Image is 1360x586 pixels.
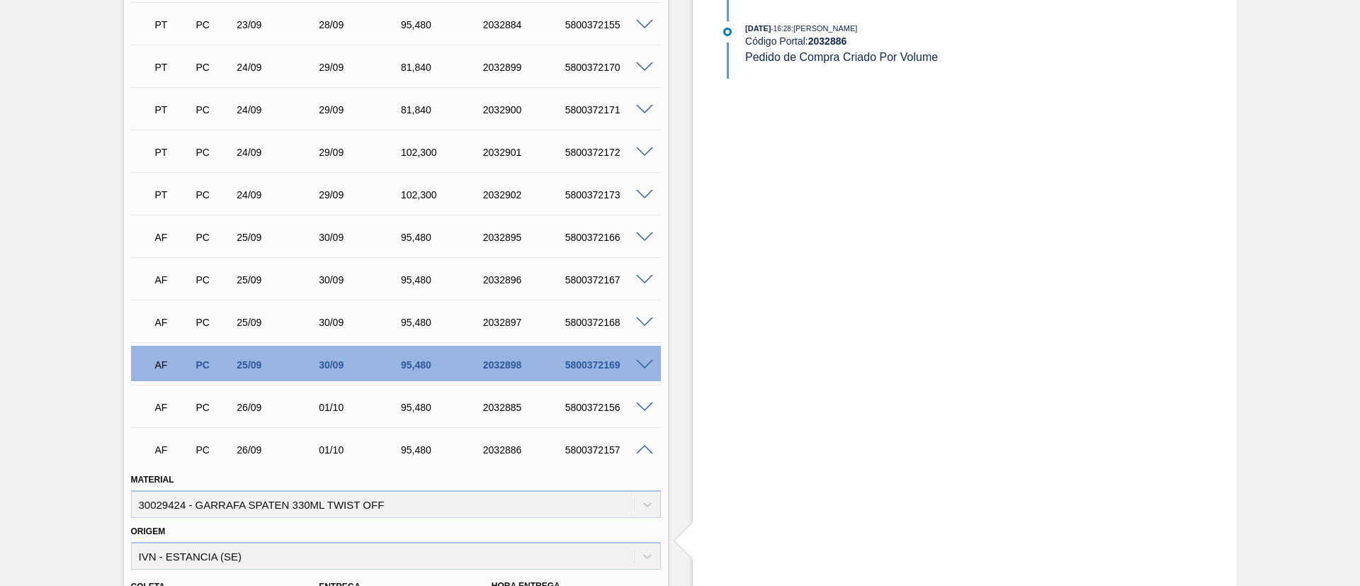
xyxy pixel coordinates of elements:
[562,232,654,243] div: 5800372166
[791,24,858,33] span: : [PERSON_NAME]
[562,19,654,30] div: 5800372155
[131,475,174,485] label: Material
[233,104,325,115] div: 24/09/2025
[562,359,654,371] div: 5800372169
[397,147,489,158] div: 102,300
[315,402,407,413] div: 01/10/2025
[771,25,791,33] span: - 16:28
[152,137,194,168] div: Pedido em Trânsito
[192,359,234,371] div: Pedido de Compra
[233,62,325,73] div: 24/09/2025
[480,232,572,243] div: 2032895
[233,359,325,371] div: 25/09/2025
[192,317,234,328] div: Pedido de Compra
[155,147,191,158] p: PT
[745,24,771,33] span: [DATE]
[152,222,194,253] div: Aguardando Faturamento
[397,62,489,73] div: 81,840
[192,402,234,413] div: Pedido de Compra
[808,35,847,47] strong: 2032886
[562,147,654,158] div: 5800372172
[480,444,572,456] div: 2032886
[131,526,166,536] label: Origem
[233,232,325,243] div: 25/09/2025
[155,444,191,456] p: AF
[397,317,489,328] div: 95,480
[233,274,325,286] div: 25/09/2025
[155,274,191,286] p: AF
[152,264,194,295] div: Aguardando Faturamento
[562,62,654,73] div: 5800372170
[152,307,194,338] div: Aguardando Faturamento
[233,444,325,456] div: 26/09/2025
[192,274,234,286] div: Pedido de Compra
[723,28,732,36] img: atual
[480,62,572,73] div: 2032899
[745,35,1082,47] div: Código Portal:
[562,444,654,456] div: 5800372157
[480,189,572,201] div: 2032902
[192,147,234,158] div: Pedido de Compra
[192,104,234,115] div: Pedido de Compra
[745,51,938,63] span: Pedido de Compra Criado Por Volume
[397,189,489,201] div: 102,300
[192,444,234,456] div: Pedido de Compra
[152,349,194,381] div: Aguardando Faturamento
[315,62,407,73] div: 29/09/2025
[397,402,489,413] div: 95,480
[480,19,572,30] div: 2032884
[155,189,191,201] p: PT
[192,19,234,30] div: Pedido de Compra
[397,19,489,30] div: 95,480
[480,104,572,115] div: 2032900
[315,274,407,286] div: 30/09/2025
[192,232,234,243] div: Pedido de Compra
[233,189,325,201] div: 24/09/2025
[152,434,194,466] div: Aguardando Faturamento
[152,392,194,423] div: Aguardando Faturamento
[233,402,325,413] div: 26/09/2025
[397,104,489,115] div: 81,840
[397,444,489,456] div: 95,480
[397,359,489,371] div: 95,480
[562,317,654,328] div: 5800372168
[155,359,191,371] p: AF
[480,274,572,286] div: 2032896
[152,52,194,83] div: Pedido em Trânsito
[152,94,194,125] div: Pedido em Trânsito
[155,19,191,30] p: PT
[562,189,654,201] div: 5800372173
[152,179,194,210] div: Pedido em Trânsito
[562,104,654,115] div: 5800372171
[480,359,572,371] div: 2032898
[315,444,407,456] div: 01/10/2025
[192,62,234,73] div: Pedido de Compra
[233,317,325,328] div: 25/09/2025
[315,232,407,243] div: 30/09/2025
[315,104,407,115] div: 29/09/2025
[315,317,407,328] div: 30/09/2025
[155,62,191,73] p: PT
[480,317,572,328] div: 2032897
[315,189,407,201] div: 29/09/2025
[397,232,489,243] div: 95,480
[315,147,407,158] div: 29/09/2025
[480,402,572,413] div: 2032885
[562,274,654,286] div: 5800372167
[155,232,191,243] p: AF
[155,402,191,413] p: AF
[480,147,572,158] div: 2032901
[233,19,325,30] div: 23/09/2025
[315,359,407,371] div: 30/09/2025
[233,147,325,158] div: 24/09/2025
[155,104,191,115] p: PT
[152,9,194,40] div: Pedido em Trânsito
[562,402,654,413] div: 5800372156
[192,189,234,201] div: Pedido de Compra
[315,19,407,30] div: 28/09/2025
[155,317,191,328] p: AF
[397,274,489,286] div: 95,480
